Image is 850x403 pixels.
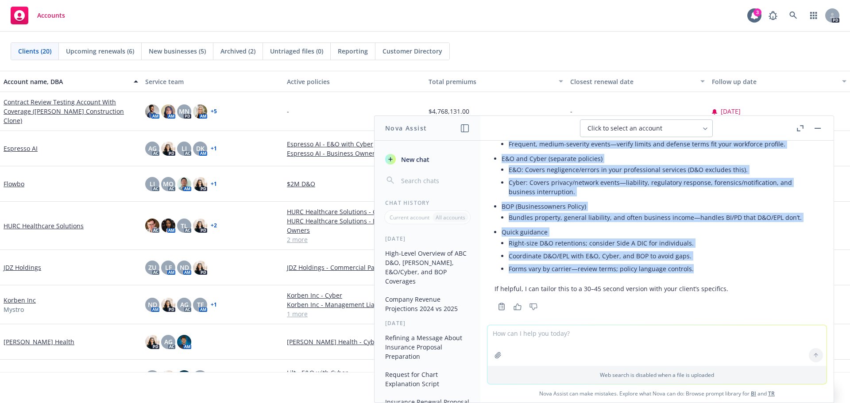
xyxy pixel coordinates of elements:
[7,3,69,28] a: Accounts
[484,384,830,403] span: Nova Assist can make mistakes. Explore what Nova can do: Browse prompt library for and
[382,367,473,391] button: Request for Chart Explanation Script
[399,174,470,187] input: Search chats
[287,368,421,377] a: Lilt - E&O with Cyber
[287,337,421,346] a: [PERSON_NAME] Health - Cyber
[180,300,189,309] span: AG
[161,370,175,384] img: photo
[163,179,174,188] span: MQ
[164,337,173,346] span: AG
[764,7,782,24] a: Report a Bug
[145,104,159,119] img: photo
[179,107,189,116] span: MN
[287,107,289,116] span: -
[4,263,41,272] a: JDZ Holdings
[338,46,368,56] span: Reporting
[425,71,567,92] button: Total premiums
[287,263,421,272] a: JDZ Holdings - Commercial Package
[287,291,421,300] a: Korben Inc - Cyber
[495,284,819,293] p: If helpful, I can tailor this to a 30–45 second version with your client’s specifics.
[148,263,156,272] span: ZU
[768,390,775,397] a: TR
[193,261,207,275] img: photo
[708,71,850,92] button: Follow up date
[283,71,425,92] button: Active policies
[498,303,506,311] svg: Copy to clipboard
[509,138,819,150] li: Frequent, medium-severity events—verify limits and defense terms fit your workforce profile.
[148,144,157,153] span: AG
[502,227,819,237] p: Quick guidance
[211,181,217,187] a: + 1
[161,219,175,233] img: photo
[211,223,217,228] a: + 2
[751,390,756,397] a: BI
[4,296,36,305] a: Korben Inc
[196,144,205,153] span: DK
[570,77,695,86] div: Closest renewal date
[570,107,572,116] span: -
[180,263,189,272] span: ND
[375,235,480,242] div: [DATE]
[509,163,819,176] li: E&O: Covers negligence/errors in your professional services (D&O excludes this).
[177,335,191,349] img: photo
[4,179,24,188] a: Flowbo
[382,330,473,364] button: Refining a Message About Insurance Proposal Preparation
[429,107,469,116] span: $4,768,131.00
[177,370,191,384] img: photo
[4,77,128,86] div: Account name, DBA
[721,107,741,116] span: [DATE]
[287,216,421,235] a: HURC Healthcare Solutions - Business Owners
[37,12,65,19] span: Accounts
[509,262,819,275] li: Forms vary by carrier—review terms; policy language controls.
[382,151,473,167] button: New chat
[142,71,283,92] button: Service team
[148,300,157,309] span: ND
[287,300,421,309] a: Korben Inc - Management Liability
[375,199,480,207] div: Chat History
[509,211,819,224] li: Bundles property, general liability, and often business income—handles BI/PD that D&O/EPL don’t.
[287,235,421,244] a: 2 more
[220,46,255,56] span: Archived (2)
[502,154,819,163] p: E&O and Cyber (separate policies)
[161,142,175,156] img: photo
[4,305,24,314] span: Mystro
[4,97,138,125] a: Contract Review Testing Account With Coverage ([PERSON_NAME] Construction Clone)
[509,249,819,262] li: Coordinate D&O/EPL with E&O, Cyber, and BOP to avoid gaps.
[436,214,465,221] p: All accounts
[150,179,155,188] span: LI
[181,221,188,230] span: TL
[66,46,134,56] span: Upcoming renewals (6)
[502,202,819,211] p: BOP (Businessowners Policy)
[805,7,823,24] a: Switch app
[287,149,421,158] a: Espresso AI - Business Owners
[18,46,51,56] span: Clients (20)
[493,371,821,379] p: Web search is disabled when a file is uploaded
[287,309,421,319] a: 1 more
[382,292,473,316] button: Company Revenue Projections 2024 vs 2025
[382,46,442,56] span: Customer Directory
[753,8,761,16] div: 3
[399,155,429,164] span: New chat
[509,176,819,198] li: Cyber: Covers privacy/network events—liability, regulatory response, forensics/notification, and ...
[287,207,421,216] a: HURC Healthcare Solutions - Cyber
[182,144,187,153] span: LI
[145,335,159,349] img: photo
[509,237,819,249] li: Right-size D&O retentions; consider Side A DIC for individuals.
[375,319,480,327] div: [DATE]
[587,124,662,133] span: Click to select an account
[211,146,217,151] a: + 1
[287,77,421,86] div: Active policies
[382,246,473,288] button: High-Level Overview of ABC D&O, [PERSON_NAME], E&O/Cyber, and BOP Coverages
[211,302,217,307] a: + 1
[161,298,175,312] img: photo
[390,214,429,221] p: Current account
[712,77,837,86] div: Follow up date
[429,77,553,86] div: Total premiums
[270,46,323,56] span: Untriaged files (0)
[4,221,84,230] a: HURC Healthcare Solutions
[161,104,175,119] img: photo
[287,179,421,188] a: $2M D&O
[193,219,207,233] img: photo
[4,337,74,346] a: [PERSON_NAME] Health
[385,123,427,133] h1: Nova Assist
[287,139,421,149] a: Espresso AI - E&O with Cyber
